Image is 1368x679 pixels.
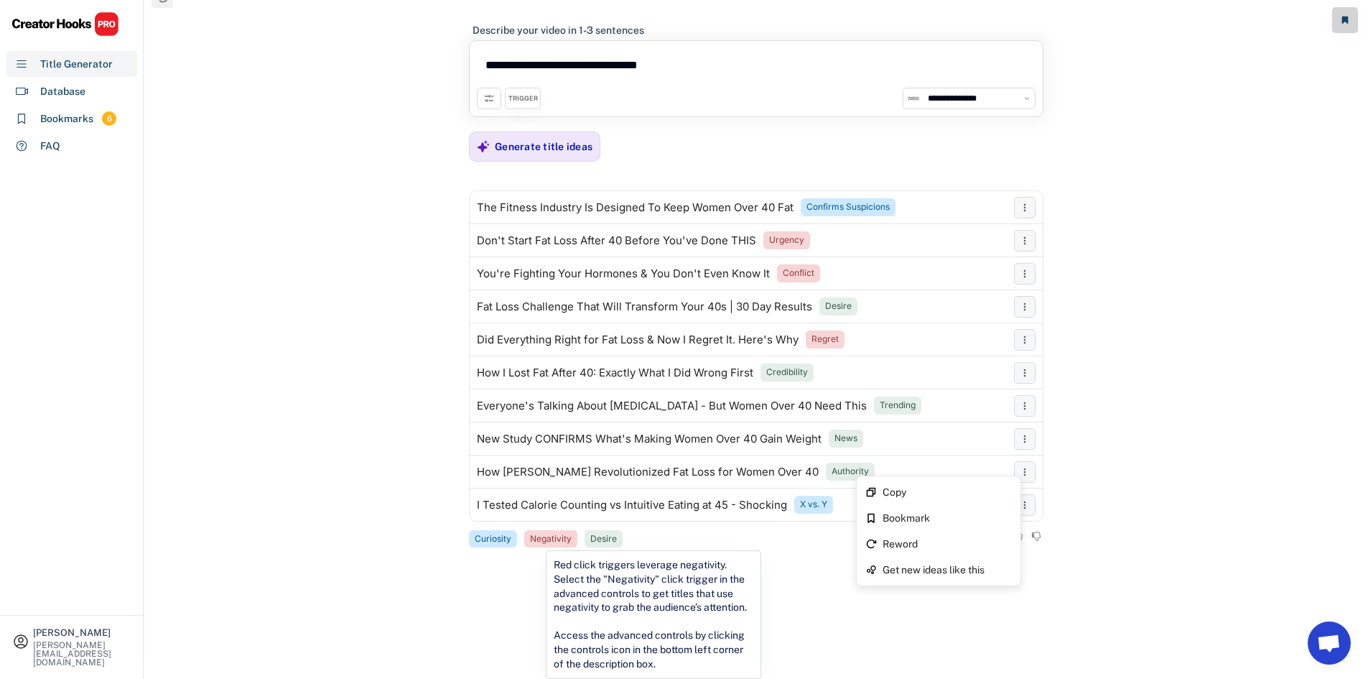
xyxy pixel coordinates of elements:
div: Desire [825,300,852,313]
div: Title Generator [40,57,113,72]
div: I Tested Calorie Counting vs Intuitive Eating at 45 - Shocking [477,499,787,511]
div: Copy [883,487,1012,497]
div: Get new ideas like this [883,565,1012,575]
div: Generate title ideas [495,140,592,153]
img: CHPRO%20Logo.svg [11,11,119,37]
div: Authority [832,466,869,478]
div: Red click triggers leverage negativity. Select the "Negativity" click trigger in the advanced con... [554,558,753,671]
div: Fat Loss Challenge That Will Transform Your 40s | 30 Day Results [477,301,812,313]
div: Confirms Suspicions [806,201,890,213]
div: News [834,433,857,445]
div: Reword [883,539,1012,549]
div: Bookmarks [40,111,93,126]
div: The Fitness Industry Is Designed To Keep Women Over 40 Fat [477,202,794,213]
div: Bookmark [883,513,1012,523]
div: [PERSON_NAME][EMAIL_ADDRESS][DOMAIN_NAME] [33,641,131,667]
div: FAQ [40,139,60,154]
div: Did Everything Right for Fat Loss & Now I Regret It. Here's Why [477,334,799,346]
div: You're Fighting Your Hormones & You Don't Even Know It [477,268,770,280]
div: How I Lost Fat After 40: Exactly What I Did Wrong First [477,367,753,379]
div: Everyone's Talking About [MEDICAL_DATA] - But Women Over 40 Need This [477,400,867,412]
img: channels4_profile.jpg [907,92,920,105]
div: Urgency [769,234,804,246]
div: Negativity [530,533,572,545]
a: Open chat [1308,622,1351,665]
div: Trending [880,399,916,412]
div: New Study CONFIRMS What's Making Women Over 40 Gain Weight [477,433,822,445]
div: Regret [811,333,839,346]
div: TRIGGER [508,94,538,103]
div: Describe your video in 1-3 sentences [473,24,644,37]
div: How [PERSON_NAME] Revolutionized Fat Loss for Women Over 40 [477,466,819,478]
div: 6 [102,113,116,125]
div: Database [40,84,85,99]
div: Desire [590,533,617,545]
div: [PERSON_NAME] [33,628,131,637]
div: X vs. Y [800,499,827,511]
div: Credibility [766,366,808,379]
div: Don't Start Fat Loss After 40 Before You've Done THIS [477,235,756,246]
div: Conflict [783,267,814,280]
div: Curiosity [475,533,511,545]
